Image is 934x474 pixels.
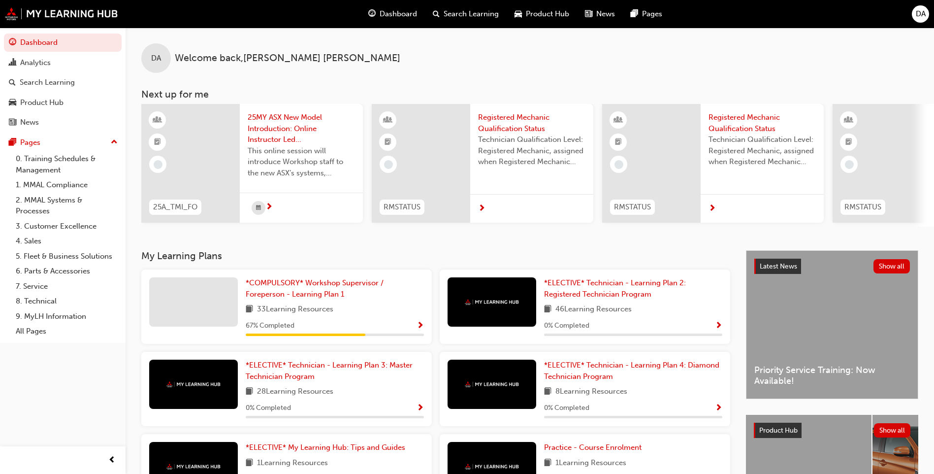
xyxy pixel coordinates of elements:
a: News [4,113,122,132]
a: RMSTATUSRegistered Mechanic Qualification StatusTechnician Qualification Level: Registered Mechan... [602,104,824,223]
a: All Pages [12,324,122,339]
a: Analytics [4,54,122,72]
span: car-icon [515,8,522,20]
span: booktick-icon [385,136,391,149]
span: learningResourceType_INSTRUCTOR_LED-icon [154,114,161,127]
span: learningRecordVerb_NONE-icon [845,160,854,169]
span: Technician Qualification Level: Registered Mechanic, assigned when Registered Mechanic modules ha... [709,134,816,168]
span: 8 Learning Resources [555,386,627,398]
span: *ELECTIVE* My Learning Hub: Tips and Guides [246,443,405,452]
a: 2. MMAL Systems & Processes [12,193,122,219]
span: *ELECTIVE* Technician - Learning Plan 3: Master Technician Program [246,361,413,381]
button: Pages [4,134,122,152]
span: book-icon [544,304,551,316]
span: book-icon [246,304,253,316]
span: learningRecordVerb_NONE-icon [154,160,162,169]
span: book-icon [246,457,253,470]
span: prev-icon [108,454,116,467]
img: mmal [166,381,221,388]
span: booktick-icon [615,136,622,149]
span: search-icon [433,8,440,20]
a: *COMPULSORY* Workshop Supervisor / Foreperson - Learning Plan 1 [246,277,424,300]
span: 67 % Completed [246,320,294,332]
a: 25A_TMI_FO25MY ASX New Model Introduction: Online Instructor Led TrainingThis online session will... [141,104,363,223]
span: RMSTATUS [614,202,651,213]
span: learningResourceType_INSTRUCTOR_LED-icon [385,114,391,127]
span: up-icon [111,136,118,149]
span: book-icon [246,386,253,398]
a: 0. Training Schedules & Management [12,151,122,177]
span: booktick-icon [154,136,161,149]
span: 28 Learning Resources [257,386,333,398]
span: Registered Mechanic Qualification Status [709,112,816,134]
a: news-iconNews [577,4,623,24]
span: book-icon [544,457,551,470]
span: 1 Learning Resources [555,457,626,470]
a: Search Learning [4,73,122,92]
span: next-icon [265,203,273,212]
span: learningResourceType_INSTRUCTOR_LED-icon [845,114,852,127]
span: pages-icon [631,8,638,20]
span: Show Progress [417,322,424,331]
span: news-icon [9,118,16,127]
a: *ELECTIVE* My Learning Hub: Tips and Guides [246,442,409,453]
img: mmal [166,464,221,470]
a: search-iconSearch Learning [425,4,507,24]
span: 0 % Completed [544,320,589,332]
span: Product Hub [526,8,569,20]
a: RMSTATUSRegistered Mechanic Qualification StatusTechnician Qualification Level: Registered Mechan... [372,104,593,223]
span: *ELECTIVE* Technician - Learning Plan 2: Registered Technician Program [544,278,686,299]
img: mmal [465,381,519,388]
span: Dashboard [380,8,417,20]
button: DA [912,5,929,23]
img: mmal [5,7,118,20]
span: news-icon [585,8,592,20]
span: calendar-icon [256,202,261,214]
a: 4. Sales [12,234,122,249]
span: Show Progress [715,404,722,413]
span: 25A_TMI_FO [153,202,197,213]
span: 25MY ASX New Model Introduction: Online Instructor Led Training [248,112,355,145]
span: 33 Learning Resources [257,304,333,316]
span: DA [151,53,161,64]
a: Product HubShow all [754,423,910,439]
div: Pages [20,137,40,148]
button: Show Progress [417,320,424,332]
a: Latest NewsShow all [754,259,910,274]
a: 7. Service [12,279,122,294]
a: 5. Fleet & Business Solutions [12,249,122,264]
a: Latest NewsShow allPriority Service Training: Now Available! [746,250,918,399]
span: *ELECTIVE* Technician - Learning Plan 4: Diamond Technician Program [544,361,719,381]
span: Technician Qualification Level: Registered Mechanic, assigned when Registered Mechanic modules ha... [478,134,585,168]
span: search-icon [9,78,16,87]
a: 9. MyLH Information [12,309,122,324]
span: Priority Service Training: Now Available! [754,365,910,387]
a: 1. MMAL Compliance [12,177,122,193]
a: guage-iconDashboard [360,4,425,24]
img: mmal [465,464,519,470]
a: *ELECTIVE* Technician - Learning Plan 3: Master Technician Program [246,360,424,382]
span: *COMPULSORY* Workshop Supervisor / Foreperson - Learning Plan 1 [246,278,384,299]
button: Show all [873,259,910,273]
span: RMSTATUS [844,202,881,213]
span: DA [916,8,926,20]
span: Search Learning [444,8,499,20]
a: Practice - Course Enrolment [544,442,645,453]
span: Show Progress [417,404,424,413]
span: pages-icon [9,138,16,147]
a: 8. Technical [12,294,122,309]
span: 0 % Completed [544,403,589,414]
a: 3. Customer Excellence [12,219,122,234]
a: 6. Parts & Accessories [12,264,122,279]
span: Show Progress [715,322,722,331]
span: 1 Learning Resources [257,457,328,470]
span: Product Hub [759,426,798,435]
h3: Next up for me [126,89,934,100]
span: learningRecordVerb_NONE-icon [614,160,623,169]
span: book-icon [544,386,551,398]
a: *ELECTIVE* Technician - Learning Plan 4: Diamond Technician Program [544,360,722,382]
span: Practice - Course Enrolment [544,443,642,452]
span: Welcome back , [PERSON_NAME] [PERSON_NAME] [175,53,400,64]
